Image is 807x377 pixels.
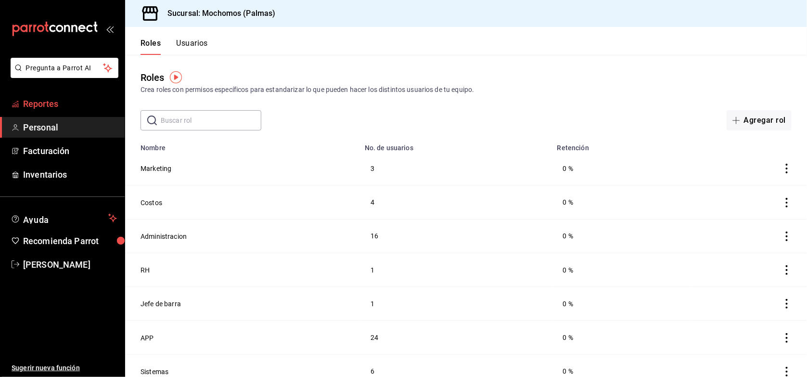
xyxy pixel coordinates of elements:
[359,253,551,286] td: 1
[551,152,691,185] td: 0 %
[23,97,117,110] span: Reportes
[782,299,792,309] button: actions
[782,333,792,343] button: actions
[551,321,691,354] td: 0 %
[551,253,691,286] td: 0 %
[782,367,792,377] button: actions
[782,164,792,173] button: actions
[727,110,792,130] button: Agregar rol
[23,212,104,224] span: Ayuda
[141,164,171,173] button: Marketing
[141,333,154,343] button: APP
[359,219,551,253] td: 16
[551,219,691,253] td: 0 %
[141,299,181,309] button: Jefe de barra
[359,138,551,152] th: No. de usuarios
[23,144,117,157] span: Facturación
[359,321,551,354] td: 24
[551,185,691,219] td: 0 %
[551,287,691,321] td: 0 %
[160,8,276,19] h3: Sucursal: Mochomos (Palmas)
[141,39,161,55] button: Roles
[782,265,792,275] button: actions
[23,258,117,271] span: [PERSON_NAME]
[23,234,117,247] span: Recomienda Parrot
[12,363,117,373] span: Sugerir nueva función
[161,111,261,130] input: Buscar rol
[359,287,551,321] td: 1
[26,63,103,73] span: Pregunta a Parrot AI
[551,138,691,152] th: Retención
[106,25,114,33] button: open_drawer_menu
[141,198,162,208] button: Costos
[141,367,168,377] button: Sistemas
[141,85,792,95] div: Crea roles con permisos específicos para estandarizar lo que pueden hacer los distintos usuarios ...
[141,39,208,55] div: navigation tabs
[782,198,792,208] button: actions
[141,265,150,275] button: RH
[23,121,117,134] span: Personal
[11,58,118,78] button: Pregunta a Parrot AI
[141,232,187,241] button: Administracion
[23,168,117,181] span: Inventarios
[141,70,165,85] div: Roles
[359,185,551,219] td: 4
[170,71,182,83] img: Tooltip marker
[125,138,359,152] th: Nombre
[176,39,208,55] button: Usuarios
[359,152,551,185] td: 3
[7,70,118,80] a: Pregunta a Parrot AI
[782,232,792,241] button: actions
